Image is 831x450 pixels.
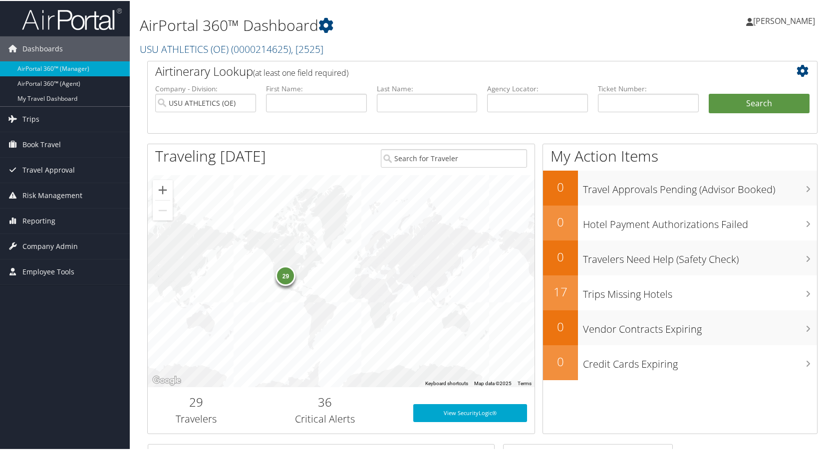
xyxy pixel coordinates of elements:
label: Last Name: [377,83,478,93]
h2: 0 [543,213,578,229]
span: Map data ©2025 [474,380,512,385]
a: View SecurityLogic® [413,403,527,421]
h1: My Action Items [543,145,817,166]
h2: 29 [155,393,237,410]
a: 0Credit Cards Expiring [543,344,817,379]
h2: Airtinerary Lookup [155,62,754,79]
h3: Travelers [155,411,237,425]
span: Company Admin [22,233,78,258]
img: airportal-logo.png [22,6,122,30]
span: ( 0000214625 ) [231,41,291,55]
h3: Critical Alerts [252,411,398,425]
a: [PERSON_NAME] [746,5,825,35]
span: , [ 2525 ] [291,41,323,55]
h2: 0 [543,247,578,264]
a: USU ATHLETICS (OE) [140,41,323,55]
label: Ticket Number: [598,83,699,93]
span: Book Travel [22,131,61,156]
button: Zoom in [153,179,173,199]
h1: AirPortal 360™ Dashboard [140,14,596,35]
h2: 17 [543,282,578,299]
a: Open this area in Google Maps (opens a new window) [150,373,183,386]
img: Google [150,373,183,386]
h3: Credit Cards Expiring [583,351,817,370]
h1: Traveling [DATE] [155,145,266,166]
a: 0Travelers Need Help (Safety Check) [543,239,817,274]
h3: Hotel Payment Authorizations Failed [583,212,817,230]
span: Employee Tools [22,258,74,283]
button: Zoom out [153,200,173,220]
a: 0Hotel Payment Authorizations Failed [543,205,817,239]
h3: Travelers Need Help (Safety Check) [583,246,817,265]
button: Search [709,93,810,113]
button: Keyboard shortcuts [425,379,468,386]
span: Risk Management [22,182,82,207]
span: Trips [22,106,39,131]
h2: 36 [252,393,398,410]
label: Company - Division: [155,83,256,93]
span: Dashboards [22,35,63,60]
span: Reporting [22,208,55,232]
a: 0Vendor Contracts Expiring [543,309,817,344]
a: 17Trips Missing Hotels [543,274,817,309]
span: [PERSON_NAME] [753,14,815,25]
a: Terms (opens in new tab) [518,380,532,385]
span: (at least one field required) [253,66,348,77]
h3: Vendor Contracts Expiring [583,316,817,335]
h2: 0 [543,352,578,369]
h3: Travel Approvals Pending (Advisor Booked) [583,177,817,196]
h2: 0 [543,317,578,334]
h3: Trips Missing Hotels [583,281,817,300]
a: 0Travel Approvals Pending (Advisor Booked) [543,170,817,205]
span: Travel Approval [22,157,75,182]
label: Agency Locator: [487,83,588,93]
label: First Name: [266,83,367,93]
h2: 0 [543,178,578,195]
div: 29 [276,264,295,284]
input: Search for Traveler [381,148,527,167]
